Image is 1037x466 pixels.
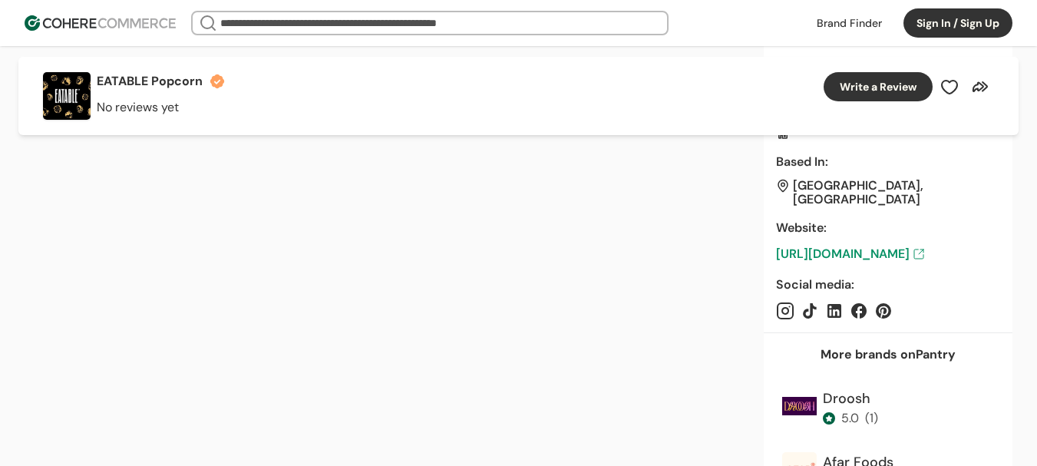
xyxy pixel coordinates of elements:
[903,8,1012,38] button: Sign In / Sign Up
[776,382,1000,440] a: Brand PhotoDroosh5.0(1)
[782,388,817,423] img: Brand Photo
[793,179,1000,207] div: [GEOGRAPHIC_DATA], [GEOGRAPHIC_DATA]
[823,388,878,409] div: Droosh
[776,153,1000,171] div: Based In :
[841,409,859,428] div: 5.0
[776,219,1000,237] div: Website :
[25,15,176,31] img: Cohere Logo
[776,245,1000,263] a: [URL][DOMAIN_NAME]
[776,276,1000,294] div: Social media :
[821,345,956,364] div: More brands on Pantry
[865,409,878,428] div: ( 1 )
